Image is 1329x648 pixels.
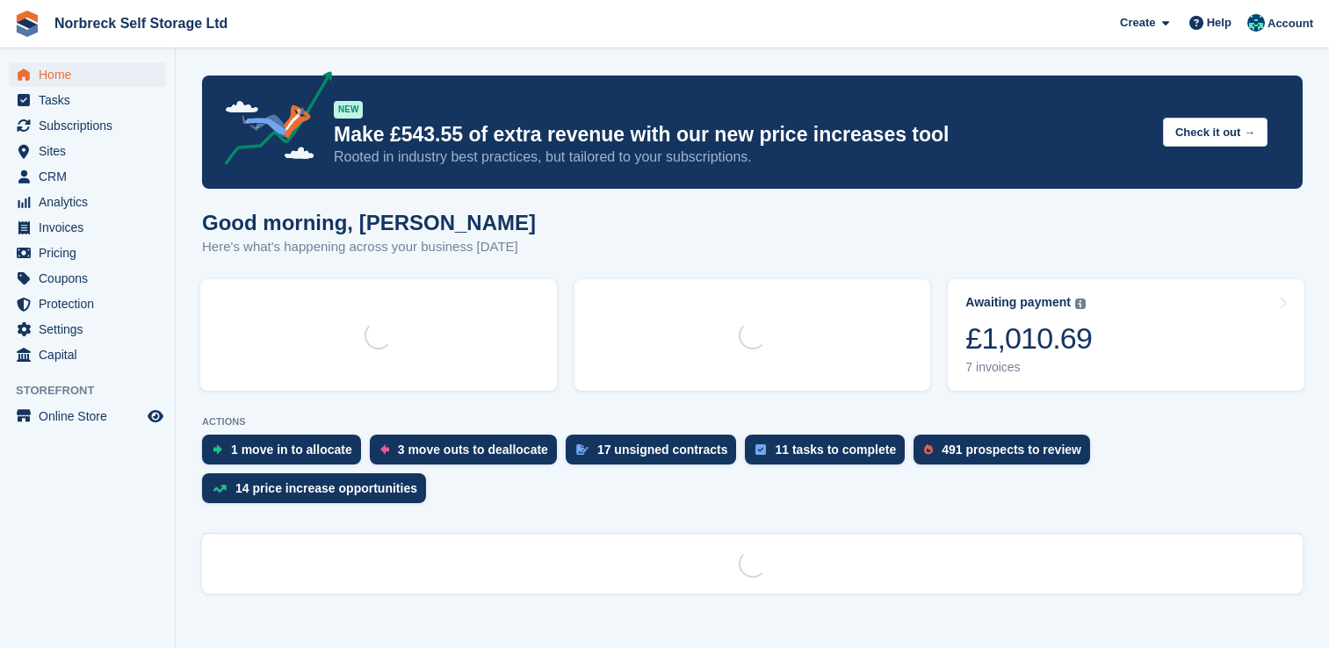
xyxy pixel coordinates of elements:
span: Home [39,62,144,87]
span: Online Store [39,404,144,428]
a: Preview store [145,406,166,427]
a: menu [9,266,166,291]
h1: Good morning, [PERSON_NAME] [202,211,536,234]
div: NEW [334,101,363,119]
a: menu [9,88,166,112]
div: 491 prospects to review [942,443,1081,457]
img: icon-info-grey-7440780725fd019a000dd9b08b2336e03edf1995a4989e88bcd33f0948082b44.svg [1075,299,1086,309]
button: Check it out → [1163,118,1268,147]
a: 1 move in to allocate [202,435,370,473]
span: Storefront [16,382,175,400]
span: CRM [39,164,144,189]
span: Account [1268,15,1313,32]
a: 11 tasks to complete [745,435,914,473]
img: contract_signature_icon-13c848040528278c33f63329250d36e43548de30e8caae1d1a13099fd9432cc5.svg [576,444,589,455]
a: menu [9,241,166,265]
span: Invoices [39,215,144,240]
img: move_ins_to_allocate_icon-fdf77a2bb77ea45bf5b3d319d69a93e2d87916cf1d5bf7949dd705db3b84f3ca.svg [213,444,222,455]
img: Sally King [1247,14,1265,32]
a: 17 unsigned contracts [566,435,746,473]
p: Make £543.55 of extra revenue with our new price increases tool [334,122,1149,148]
span: Protection [39,292,144,316]
a: menu [9,164,166,189]
div: 14 price increase opportunities [235,481,417,495]
div: 17 unsigned contracts [597,443,728,457]
a: menu [9,342,166,367]
a: 3 move outs to deallocate [370,435,566,473]
div: 11 tasks to complete [775,443,896,457]
div: 3 move outs to deallocate [398,443,548,457]
img: move_outs_to_deallocate_icon-f764333ba52eb49d3ac5e1228854f67142a1ed5810a6f6cc68b1a99e826820c5.svg [380,444,389,455]
span: Coupons [39,266,144,291]
a: menu [9,292,166,316]
div: 1 move in to allocate [231,443,352,457]
div: 7 invoices [965,360,1092,375]
p: Rooted in industry best practices, but tailored to your subscriptions. [334,148,1149,167]
span: Tasks [39,88,144,112]
a: menu [9,113,166,138]
a: menu [9,190,166,214]
a: menu [9,62,166,87]
span: Pricing [39,241,144,265]
a: 14 price increase opportunities [202,473,435,512]
img: prospect-51fa495bee0391a8d652442698ab0144808aea92771e9ea1ae160a38d050c398.svg [924,444,933,455]
span: Sites [39,139,144,163]
p: Here's what's happening across your business [DATE] [202,237,536,257]
a: menu [9,215,166,240]
span: Analytics [39,190,144,214]
a: menu [9,139,166,163]
span: Settings [39,317,144,342]
a: Norbreck Self Storage Ltd [47,9,235,38]
a: Awaiting payment £1,010.69 7 invoices [948,279,1304,391]
img: price-adjustments-announcement-icon-8257ccfd72463d97f412b2fc003d46551f7dbcb40ab6d574587a9cd5c0d94... [210,71,333,171]
div: Awaiting payment [965,295,1071,310]
span: Create [1120,14,1155,32]
a: menu [9,317,166,342]
img: task-75834270c22a3079a89374b754ae025e5fb1db73e45f91037f5363f120a921f8.svg [755,444,766,455]
p: ACTIONS [202,416,1303,428]
span: Capital [39,342,144,367]
span: Help [1207,14,1231,32]
img: price_increase_opportunities-93ffe204e8149a01c8c9dc8f82e8f89637d9d84a8eef4429ea346261dce0b2c0.svg [213,485,227,493]
div: £1,010.69 [965,320,1092,356]
span: Subscriptions [39,113,144,138]
a: menu [9,404,166,428]
a: 491 prospects to review [914,435,1099,473]
img: stora-icon-8386f47178a22dfd0bd8f6a31ec36ba5ce8667c1dd55bd0f319d3a0aa187defe.svg [14,11,40,37]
